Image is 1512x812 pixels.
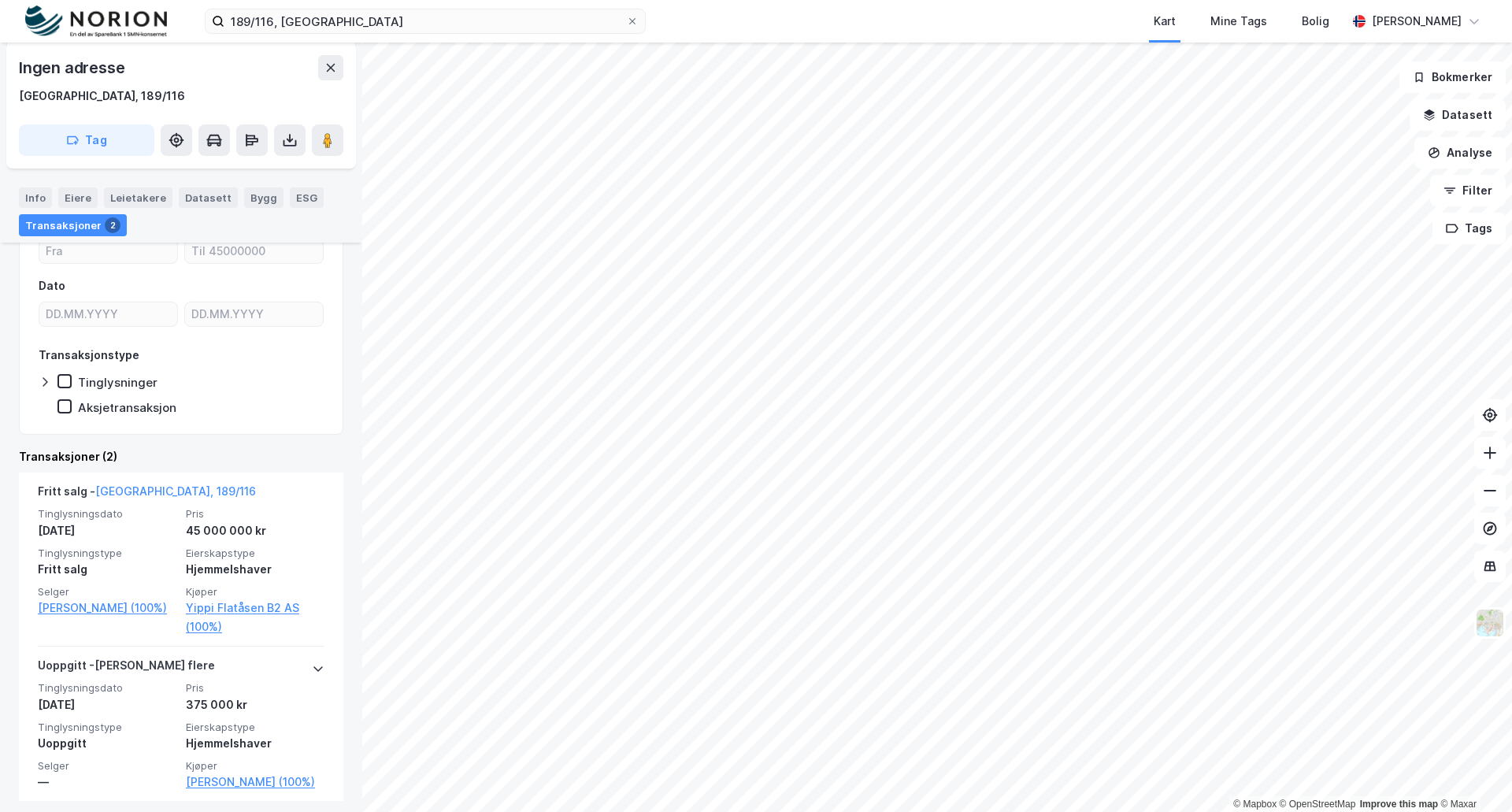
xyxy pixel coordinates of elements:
[179,187,238,208] div: Datasett
[290,187,324,208] div: ESG
[58,187,98,208] div: Eiere
[38,507,176,521] span: Tinglysningsdato
[78,375,157,390] div: Tinglysninger
[1210,12,1267,31] div: Mine Tags
[38,521,176,540] div: [DATE]
[1154,12,1176,31] div: Kart
[39,302,177,326] input: DD.MM.YYYY
[186,585,324,599] span: Kjøper
[186,560,324,579] div: Hjemmelshaver
[19,87,185,106] div: [GEOGRAPHIC_DATA], 189/116
[224,9,626,33] input: Søk på adresse, matrikkel, gårdeiere, leietakere eller personer
[1432,213,1506,244] button: Tags
[38,599,176,617] a: [PERSON_NAME] (100%)
[186,599,324,636] a: Yippi Flatåsen B2 AS (100%)
[1360,799,1438,810] a: Improve this map
[1475,608,1505,638] img: Z
[186,547,324,560] span: Eierskapstype
[186,695,324,714] div: 375 000 kr
[39,276,65,295] div: Dato
[38,721,176,734] span: Tinglysningstype
[38,585,176,599] span: Selger
[38,560,176,579] div: Fritt salg
[19,214,127,236] div: Transaksjoner
[25,6,167,38] img: norion-logo.80e7a08dc31c2e691866.png
[19,187,52,208] div: Info
[78,400,176,415] div: Aksjetransaksjon
[186,773,324,792] a: [PERSON_NAME] (100%)
[38,482,256,507] div: Fritt salg -
[38,759,176,773] span: Selger
[38,773,176,792] div: —
[185,239,323,263] input: Til 45000000
[19,124,154,156] button: Tag
[1414,137,1506,169] button: Analyse
[38,681,176,695] span: Tinglysningsdato
[244,187,283,208] div: Bygg
[1233,799,1277,810] a: Mapbox
[186,507,324,521] span: Pris
[19,447,343,466] div: Transaksjoner (2)
[38,547,176,560] span: Tinglysningstype
[38,734,176,753] div: Uoppgitt
[104,187,172,208] div: Leietakere
[186,681,324,695] span: Pris
[1433,736,1512,812] iframe: Chat Widget
[19,55,128,80] div: Ingen adresse
[1399,61,1506,93] button: Bokmerker
[95,484,256,498] a: [GEOGRAPHIC_DATA], 189/116
[38,656,215,681] div: Uoppgitt - [PERSON_NAME] flere
[1302,12,1329,31] div: Bolig
[1410,99,1506,131] button: Datasett
[39,346,139,365] div: Transaksjonstype
[186,734,324,753] div: Hjemmelshaver
[186,721,324,734] span: Eierskapstype
[186,521,324,540] div: 45 000 000 kr
[186,759,324,773] span: Kjøper
[1430,175,1506,206] button: Filter
[105,217,120,233] div: 2
[185,302,323,326] input: DD.MM.YYYY
[1280,799,1356,810] a: OpenStreetMap
[1372,12,1462,31] div: [PERSON_NAME]
[38,695,176,714] div: [DATE]
[39,239,177,263] input: Fra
